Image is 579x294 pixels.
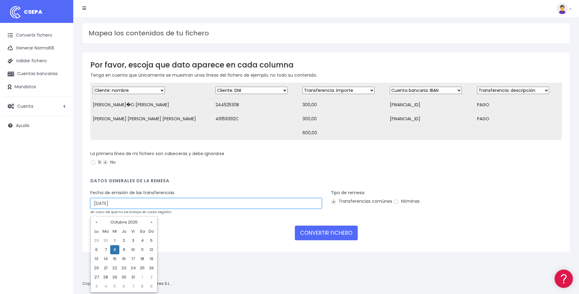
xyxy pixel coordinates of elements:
td: 2 [119,236,128,245]
td: 3 [128,236,138,245]
td: 11 [138,245,147,254]
th: Ju [119,227,128,236]
td: 14 [101,254,110,263]
img: logo [8,5,23,20]
td: 16 [119,254,128,263]
span: CSEPA [24,8,42,16]
h3: Mapea los contenidos de tu fichero [89,29,564,37]
th: Octubre 2025 [101,218,147,227]
td: 15 [110,254,119,263]
td: 20 [92,263,101,273]
td: 29 [110,273,119,282]
td: 27 [92,273,101,282]
td: 19 [147,254,156,263]
td: 13 [92,254,101,263]
a: Cuentas bancarias [3,67,70,80]
th: » [147,218,156,227]
td: 7 [128,282,138,291]
td: 22 [110,263,119,273]
a: Ayuda [3,119,70,132]
td: 26 [147,263,156,273]
td: 9 [147,282,156,291]
label: Transferencias comúnes [331,198,392,205]
td: 23 [119,263,128,273]
label: Si [90,159,101,165]
img: profile [557,3,568,14]
td: 9 [119,245,128,254]
p: Tenga en cuenta que únicamente se muestran unas líneas del fichero de ejemplo, no todo su contenido. [90,72,562,78]
td: 25 [138,263,147,273]
td: 6 [119,282,128,291]
td: 6 [92,245,101,254]
td: 1 [110,236,119,245]
td: 5 [147,236,156,245]
td: 8 [138,282,147,291]
td: PAGO [475,98,562,112]
label: Tipo de remesa [331,190,364,196]
td: 28 [101,273,110,282]
a: Convertir fichero [3,29,70,42]
td: [FINANCIAL_ID] [387,98,475,112]
th: « [92,218,101,227]
th: Mi [110,227,119,236]
td: 4 [101,282,110,291]
td: 7 [101,245,110,254]
button: CONVERTIR FICHERO [295,226,358,240]
th: Vi [128,227,138,236]
td: [FINANCIAL_ID] [387,112,475,126]
span: Ayuda [16,122,29,129]
h4: Datos generales de la remesa [90,178,562,187]
th: Sa [138,227,147,236]
td: 24452530B [213,98,300,112]
td: 300,00 [300,112,387,126]
td: 31 [128,273,138,282]
label: Nóminas [393,198,420,205]
td: 24 [128,263,138,273]
td: 17 [128,254,138,263]
a: Generar Norma58 [3,42,70,55]
a: Cuenta [3,100,70,113]
td: 30 [119,273,128,282]
td: 49159392C [213,112,300,126]
label: La primera línea de mi fichero son cabeceras y debe ignorarse [90,151,224,157]
td: 8 [110,245,119,254]
td: 10 [128,245,138,254]
span: Cuenta [17,103,33,109]
th: Do [147,227,156,236]
td: 29 [92,236,101,245]
td: [PERSON_NAME] [PERSON_NAME] [PERSON_NAME] [90,112,213,126]
td: 18 [138,254,147,263]
td: 4 [138,236,147,245]
label: No [103,159,116,165]
td: 5 [110,282,119,291]
th: Lu [92,227,101,236]
td: 600,00 [300,126,387,140]
label: Fecha de emisión de las transferencias [90,190,174,196]
td: 2 [147,273,156,282]
td: 12 [147,245,156,254]
td: 30 [101,236,110,245]
td: 300,00 [300,98,387,112]
td: 21 [101,263,110,273]
th: Ma [101,227,110,236]
a: Mandatos [3,81,70,93]
p: Copyright © 2025 . [82,281,171,287]
small: en caso de que no se incluya en cada registro [90,209,171,214]
td: 3 [92,282,101,291]
a: Validar fichero [3,55,70,67]
td: [PERSON_NAME]�O [PERSON_NAME] [90,98,213,112]
td: PAGO [475,112,562,126]
h3: Por favor, escoja que dato aparece en cada columna [90,60,562,69]
td: 1 [138,273,147,282]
